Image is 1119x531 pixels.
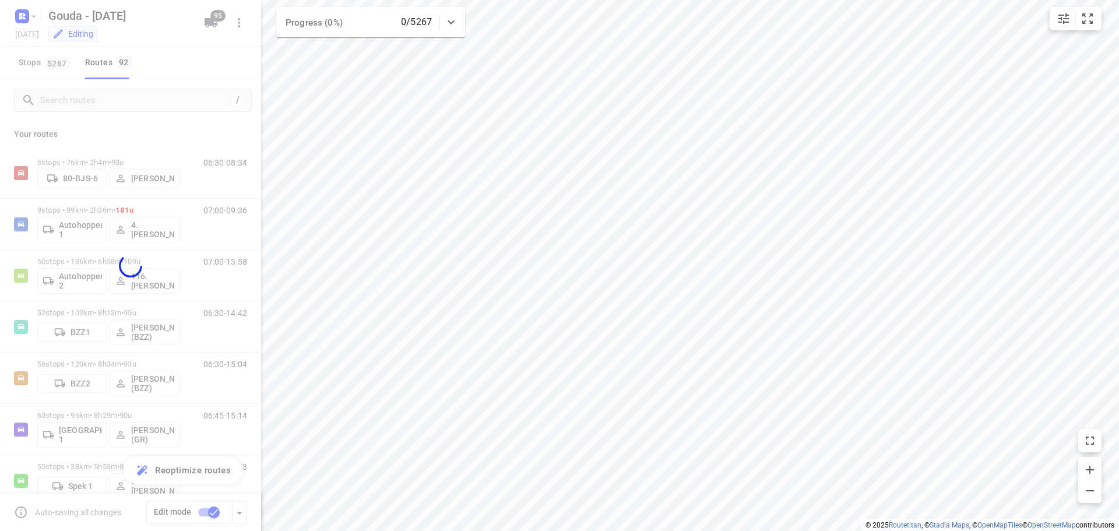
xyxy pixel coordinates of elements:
button: Map settings [1052,7,1075,30]
a: OpenMapTiles [977,521,1022,529]
button: Fit zoom [1076,7,1099,30]
a: Stadia Maps [930,521,969,529]
div: small contained button group [1050,7,1102,30]
a: OpenStreetMap [1027,521,1076,529]
div: Progress (0%)0/5267 [276,7,465,37]
a: Routetitan [889,521,921,529]
p: 0/5267 [401,15,432,29]
span: Progress (0%) [286,17,343,28]
li: © 2025 , © , © © contributors [865,521,1114,529]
